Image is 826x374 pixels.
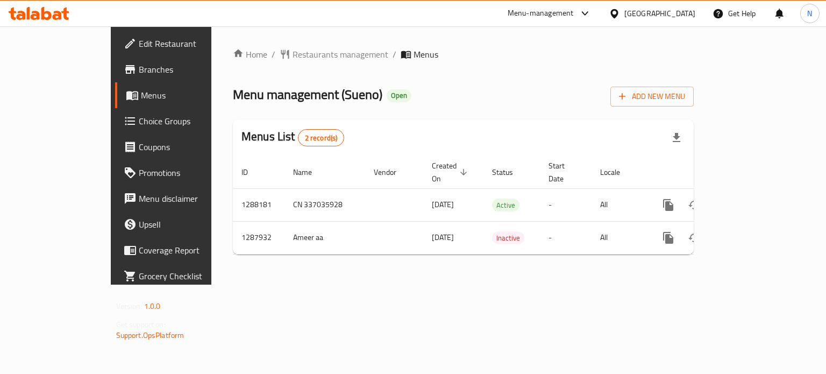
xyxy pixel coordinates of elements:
[139,192,240,205] span: Menu disclaimer
[272,48,275,61] li: /
[233,221,284,254] td: 1287932
[139,115,240,128] span: Choice Groups
[298,129,345,146] div: Total records count
[374,166,410,179] span: Vendor
[592,221,647,254] td: All
[233,156,767,255] table: enhanced table
[610,87,694,107] button: Add New Menu
[656,192,681,218] button: more
[233,82,382,107] span: Menu management ( Sueno )
[116,317,166,331] span: Get support on:
[492,199,519,211] span: Active
[115,134,249,160] a: Coupons
[492,231,524,244] div: Inactive
[116,328,184,342] a: Support.OpsPlatform
[619,90,685,103] span: Add New Menu
[241,129,344,146] h2: Menus List
[233,188,284,221] td: 1288181
[540,221,592,254] td: -
[387,89,411,102] div: Open
[115,237,249,263] a: Coverage Report
[664,125,689,151] div: Export file
[115,82,249,108] a: Menus
[492,232,524,244] span: Inactive
[414,48,438,61] span: Menus
[115,31,249,57] a: Edit Restaurant
[600,166,634,179] span: Locale
[139,244,240,257] span: Coverage Report
[298,133,344,143] span: 2 record(s)
[807,8,812,19] span: N
[115,263,249,289] a: Grocery Checklist
[144,299,161,313] span: 1.0.0
[432,197,454,211] span: [DATE]
[115,211,249,237] a: Upsell
[139,37,240,50] span: Edit Restaurant
[293,48,388,61] span: Restaurants management
[139,270,240,283] span: Grocery Checklist
[233,48,267,61] a: Home
[387,91,411,100] span: Open
[233,48,694,61] nav: breadcrumb
[647,156,767,189] th: Actions
[549,159,579,185] span: Start Date
[115,57,249,82] a: Branches
[116,299,143,313] span: Version:
[139,63,240,76] span: Branches
[115,186,249,211] a: Menu disclaimer
[681,192,707,218] button: Change Status
[656,225,681,251] button: more
[432,159,471,185] span: Created On
[241,166,262,179] span: ID
[393,48,396,61] li: /
[293,166,326,179] span: Name
[492,166,527,179] span: Status
[508,7,574,20] div: Menu-management
[492,199,519,211] div: Active
[624,8,695,19] div: [GEOGRAPHIC_DATA]
[139,218,240,231] span: Upsell
[284,188,365,221] td: CN 337035928
[139,166,240,179] span: Promotions
[592,188,647,221] td: All
[115,108,249,134] a: Choice Groups
[432,230,454,244] span: [DATE]
[280,48,388,61] a: Restaurants management
[115,160,249,186] a: Promotions
[540,188,592,221] td: -
[139,140,240,153] span: Coupons
[284,221,365,254] td: Ameer aa
[141,89,240,102] span: Menus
